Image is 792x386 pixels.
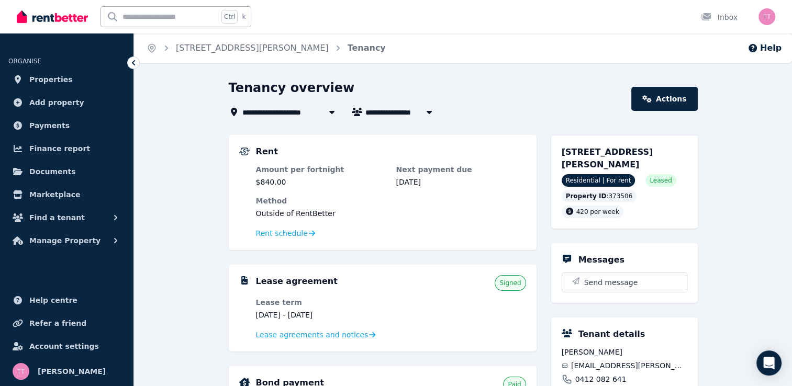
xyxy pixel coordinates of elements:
span: Finance report [29,142,90,155]
h5: Messages [578,254,624,266]
a: Finance report [8,138,125,159]
span: Property ID [566,192,607,200]
dt: Method [256,196,526,206]
span: [STREET_ADDRESS][PERSON_NAME] [562,147,653,169]
div: Inbox [701,12,738,22]
nav: Breadcrumb [134,33,398,63]
dt: Next payment due [396,164,526,175]
span: Leased [650,176,672,185]
img: RentBetter [17,9,88,25]
a: Account settings [8,336,125,357]
span: Properties [29,73,73,86]
a: [STREET_ADDRESS][PERSON_NAME] [176,43,329,53]
dt: Lease term [256,297,386,308]
button: Find a tenant [8,207,125,228]
span: Send message [584,277,638,288]
a: Add property [8,92,125,113]
a: Actions [631,87,697,111]
a: Refer a friend [8,313,125,334]
a: Tenancy [348,43,386,53]
a: Marketplace [8,184,125,205]
a: Payments [8,115,125,136]
dd: Outside of RentBetter [256,208,526,219]
h1: Tenancy overview [229,80,355,96]
span: Rent schedule [256,228,308,239]
div: Open Intercom Messenger [756,350,782,376]
a: Lease agreements and notices [256,330,376,340]
img: Tracy Tadros [13,363,29,380]
span: [PERSON_NAME] [38,365,106,378]
dd: $840.00 [256,177,386,187]
span: Refer a friend [29,317,86,330]
button: Help [748,42,782,54]
dd: [DATE] - [DATE] [256,310,386,320]
a: Properties [8,69,125,90]
h5: Lease agreement [256,275,338,288]
span: k [242,13,246,21]
dt: Amount per fortnight [256,164,386,175]
span: 0412 082 641 [575,374,627,384]
span: Manage Property [29,234,101,247]
h5: Tenant details [578,328,645,340]
button: Manage Property [8,230,125,251]
span: Help centre [29,294,77,306]
a: Rent schedule [256,228,316,239]
span: Lease agreements and notices [256,330,369,340]
span: Residential | For rent [562,174,635,187]
span: Account settings [29,340,99,353]
a: Documents [8,161,125,182]
span: Marketplace [29,188,80,201]
span: [PERSON_NAME] [562,347,687,357]
div: : 373506 [562,190,637,202]
span: [EMAIL_ADDRESS][PERSON_NAME][DOMAIN_NAME] [571,360,687,371]
span: Documents [29,165,76,178]
span: Find a tenant [29,211,85,224]
img: Tracy Tadros [758,8,775,25]
span: Ctrl [221,10,238,24]
span: 420 per week [576,208,619,215]
img: Rental Payments [239,147,250,155]
dd: [DATE] [396,177,526,187]
span: Signed [499,279,521,287]
span: Payments [29,119,70,132]
span: ORGANISE [8,58,41,65]
a: Help centre [8,290,125,311]
span: Add property [29,96,84,109]
h5: Rent [256,145,278,158]
button: Send message [562,273,687,292]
